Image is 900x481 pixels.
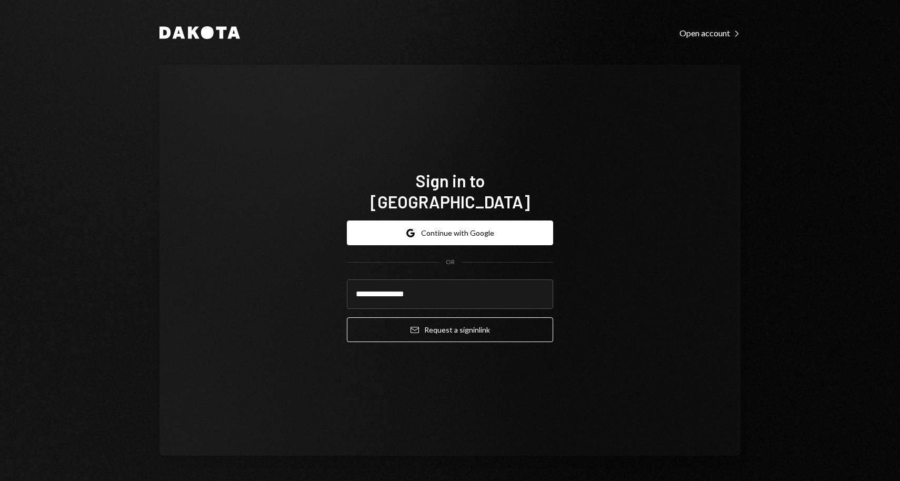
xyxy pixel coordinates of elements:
[347,317,553,342] button: Request a signinlink
[679,27,741,38] a: Open account
[347,221,553,245] button: Continue with Google
[446,258,455,267] div: OR
[679,28,741,38] div: Open account
[347,170,553,212] h1: Sign in to [GEOGRAPHIC_DATA]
